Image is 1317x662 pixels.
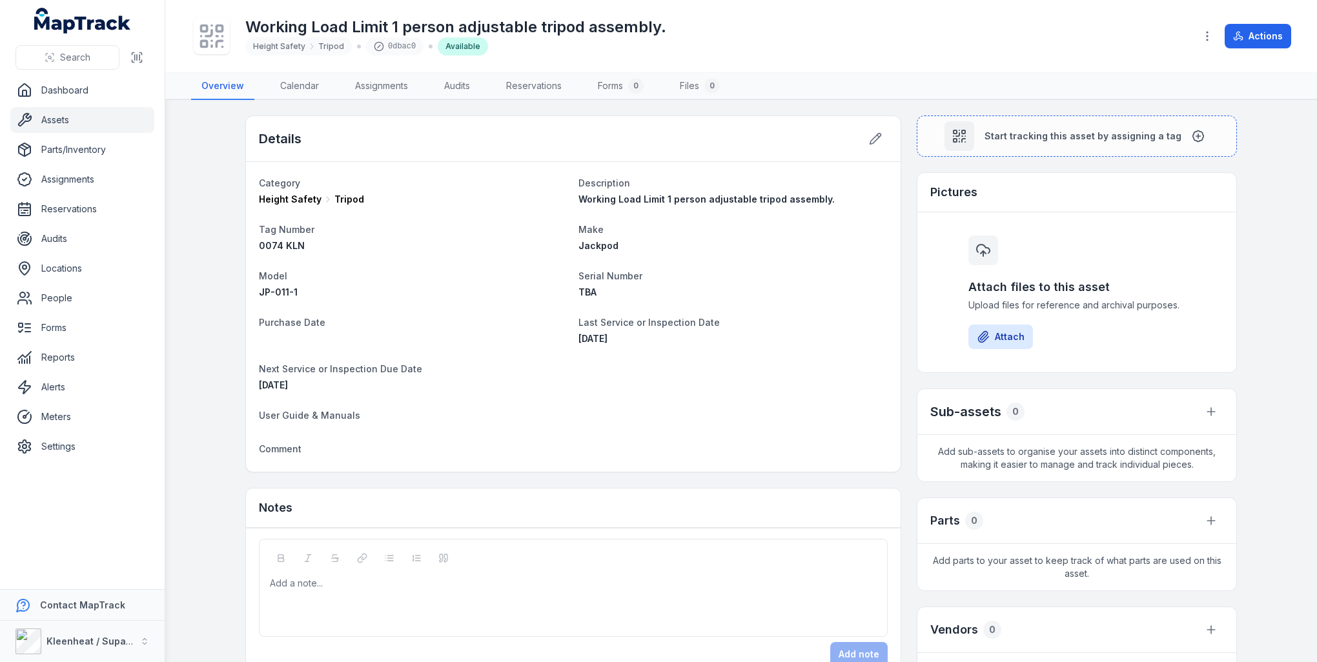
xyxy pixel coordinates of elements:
[259,193,322,206] span: Height Safety
[1006,403,1025,421] div: 0
[345,73,418,100] a: Assignments
[578,194,835,205] span: Working Load Limit 1 person adjustable tripod assembly.
[253,41,305,52] span: Height Safety
[578,333,607,344] time: 21/03/2025, 12:00:00 am
[10,256,154,281] a: Locations
[578,286,597,297] span: TBA
[578,317,720,328] span: Last Service or Inspection Date
[578,270,642,281] span: Serial Number
[60,51,90,64] span: Search
[334,193,364,206] span: Tripod
[438,37,488,55] div: Available
[704,78,720,94] div: 0
[669,73,730,100] a: Files0
[10,137,154,163] a: Parts/Inventory
[496,73,572,100] a: Reservations
[259,286,298,297] span: JP-011-1
[259,410,360,421] span: User Guide & Manuals
[578,224,604,235] span: Make
[191,73,254,100] a: Overview
[578,177,630,188] span: Description
[628,78,644,94] div: 0
[318,41,344,52] span: Tripod
[587,73,654,100] a: Forms0
[259,224,314,235] span: Tag Number
[34,8,131,34] a: MapTrack
[10,226,154,252] a: Audits
[10,166,154,192] a: Assignments
[917,435,1236,481] span: Add sub-assets to organise your assets into distinct components, making it easier to manage and t...
[983,621,1001,639] div: 0
[259,270,287,281] span: Model
[434,73,480,100] a: Audits
[40,599,125,610] strong: Contact MapTrack
[917,544,1236,590] span: Add parts to your asset to keep track of what parts are used on this asset.
[259,363,422,374] span: Next Service or Inspection Due Date
[259,499,292,517] h3: Notes
[965,512,983,530] div: 0
[578,333,607,344] span: [DATE]
[930,621,978,639] h3: Vendors
[968,325,1033,349] button: Attach
[10,196,154,222] a: Reservations
[259,443,301,454] span: Comment
[259,177,300,188] span: Category
[1225,24,1291,48] button: Actions
[968,278,1185,296] h3: Attach files to this asset
[930,183,977,201] h3: Pictures
[10,404,154,430] a: Meters
[968,299,1185,312] span: Upload files for reference and archival purposes.
[259,379,288,390] time: 21/09/2025, 12:00:00 am
[270,73,329,100] a: Calendar
[10,345,154,370] a: Reports
[930,403,1001,421] h2: Sub-assets
[10,285,154,311] a: People
[930,512,960,530] h3: Parts
[245,17,666,37] h1: Working Load Limit 1 person adjustable tripod assembly.
[259,379,288,390] span: [DATE]
[259,240,305,251] span: 0074 KLN
[15,45,119,70] button: Search
[917,115,1237,157] button: Start tracking this asset by assigning a tag
[985,130,1181,143] span: Start tracking this asset by assigning a tag
[259,317,325,328] span: Purchase Date
[10,107,154,133] a: Assets
[259,130,301,148] h2: Details
[10,77,154,103] a: Dashboard
[10,374,154,400] a: Alerts
[10,434,154,459] a: Settings
[10,315,154,341] a: Forms
[366,37,424,55] div: 0dbac0
[578,240,618,251] span: Jackpod
[46,636,143,647] strong: Kleenheat / Supagas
